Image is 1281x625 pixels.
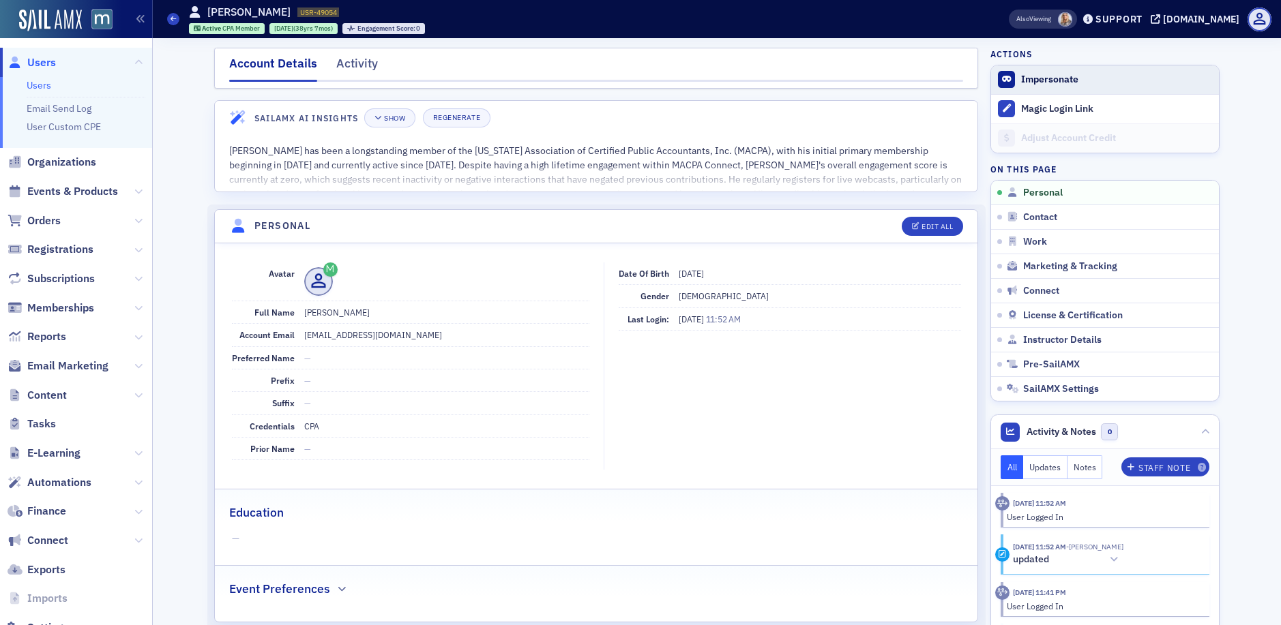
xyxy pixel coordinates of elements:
h4: Actions [990,48,1033,60]
span: Content [27,388,67,403]
span: SailAMX Settings [1023,383,1099,395]
a: Imports [8,591,68,606]
dd: CPA [304,415,589,437]
div: Engagement Score: 0 [342,23,425,34]
span: Organizations [27,155,96,170]
span: Prior Name [250,443,295,454]
span: Isaac Reitberger [1066,542,1123,551]
div: Adjust Account Credit [1021,132,1212,144]
a: User Custom CPE [27,121,101,133]
a: Connect [8,533,68,548]
div: 1987-01-05 00:00:00 [269,23,338,34]
span: Reports [27,329,66,344]
span: — [304,375,311,386]
div: Update [995,547,1010,562]
span: Instructor Details [1023,334,1102,346]
a: Organizations [8,155,96,170]
div: Staff Note [1138,464,1190,472]
button: Regenerate [423,108,490,127]
div: [DOMAIN_NAME] [1163,13,1239,25]
div: (38yrs 7mos) [274,24,333,33]
div: Magic Login Link [1021,103,1212,115]
div: Active: Active: CPA Member [189,23,265,34]
span: [DATE] [679,314,706,324]
a: Email Marketing [8,359,108,374]
span: Work [1023,236,1047,248]
span: Events & Products [27,184,118,199]
a: Reports [8,329,66,344]
span: Account Email [239,329,295,340]
span: 0 [1101,423,1118,440]
h1: [PERSON_NAME] [207,5,291,20]
a: Memberships [8,301,94,316]
span: Orders [27,213,61,228]
a: Content [8,388,67,403]
div: Account Details [229,55,317,82]
span: [DATE] [679,268,704,279]
dd: [EMAIL_ADDRESS][DOMAIN_NAME] [304,324,589,346]
button: updated [1013,553,1123,567]
span: E-Learning [27,446,80,461]
span: Last Login: [628,314,669,324]
div: Activity [336,55,378,80]
div: Also [1016,14,1029,23]
span: — [304,352,311,363]
button: Notes [1067,455,1103,479]
span: Full Name [254,307,295,318]
span: Finance [27,504,66,519]
time: 8/13/2025 11:52 AM [1013,498,1066,508]
span: — [304,397,311,408]
button: Impersonate [1021,74,1078,86]
span: Users [27,55,56,70]
span: Imports [27,591,68,606]
span: Credentials [250,421,295,431]
span: Suffix [272,397,295,408]
span: Engagement Score : [357,24,417,33]
div: Edit All [922,223,953,230]
span: Gender [640,290,669,301]
h4: SailAMX AI Insights [254,112,358,124]
span: Contact [1023,211,1057,224]
span: Marketing & Tracking [1023,260,1117,273]
a: Users [27,79,51,91]
span: USR-49054 [300,7,337,17]
button: Staff Note [1121,457,1209,476]
span: Viewing [1016,14,1051,24]
a: Adjust Account Credit [991,123,1219,153]
button: Updates [1023,455,1067,479]
div: 0 [357,25,421,33]
span: 11:52 AM [706,314,741,324]
time: 8/13/2025 11:52 AM [1013,542,1066,551]
a: E-Learning [8,446,80,461]
span: Memberships [27,301,94,316]
span: Preferred Name [232,352,295,363]
span: Profile [1248,7,1271,31]
span: Connect [1023,285,1059,297]
a: View Homepage [82,9,113,32]
span: CPA Member [222,24,260,33]
img: SailAMX [19,10,82,31]
div: User Logged In [1007,510,1200,523]
span: License & Certification [1023,309,1123,322]
a: Orders [8,213,61,228]
a: Users [8,55,56,70]
span: Activity & Notes [1027,425,1096,439]
time: 6/23/2025 11:41 PM [1013,588,1066,597]
button: Show [364,108,415,127]
div: User Logged In [1007,600,1200,612]
div: Activity [995,585,1010,600]
h2: Event Preferences [229,580,330,598]
span: Active [202,24,222,33]
span: Avatar [269,268,295,279]
span: — [232,532,961,546]
h4: Personal [254,219,310,233]
a: Email Send Log [27,102,91,115]
span: Prefix [271,375,295,386]
a: Exports [8,562,65,577]
a: Tasks [8,416,56,431]
span: Email Marketing [27,359,108,374]
button: [DOMAIN_NAME] [1151,14,1244,24]
span: Connect [27,533,68,548]
span: Subscriptions [27,271,95,286]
